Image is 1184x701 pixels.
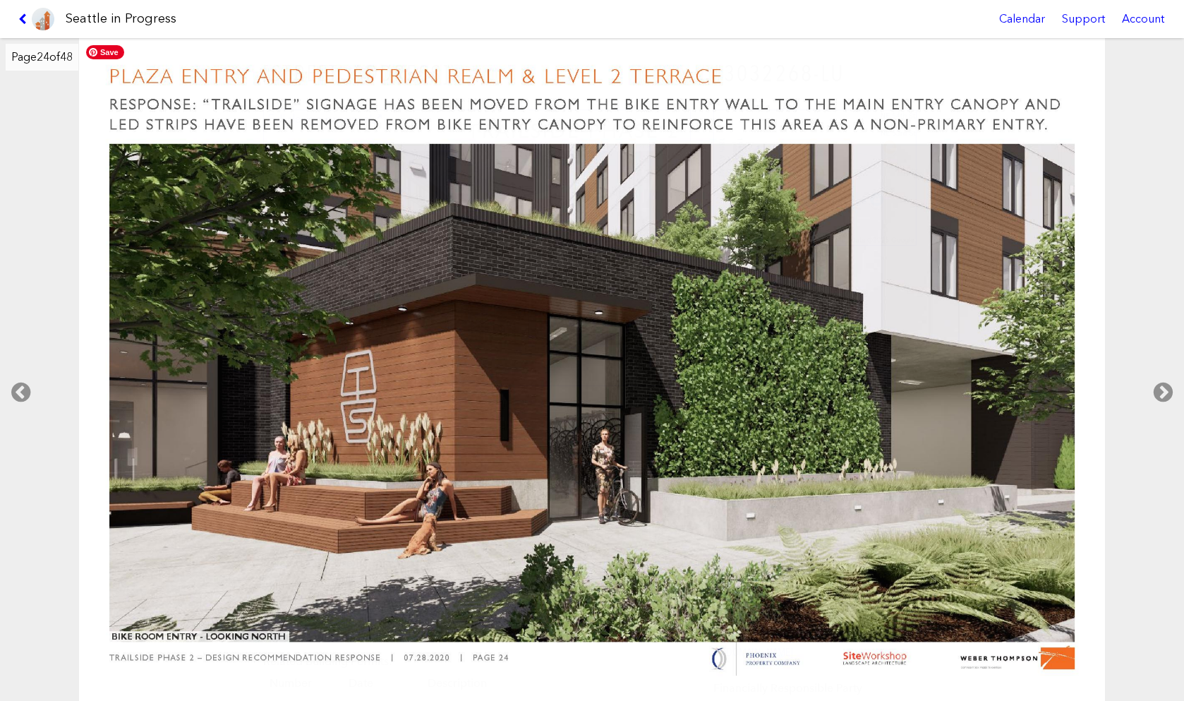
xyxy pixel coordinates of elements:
[86,45,124,59] span: Save
[32,8,54,30] img: favicon-96x96.png
[37,50,49,64] span: 24
[6,44,78,71] div: Page of
[60,50,73,64] span: 48
[66,10,176,28] h1: Seattle in Progress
